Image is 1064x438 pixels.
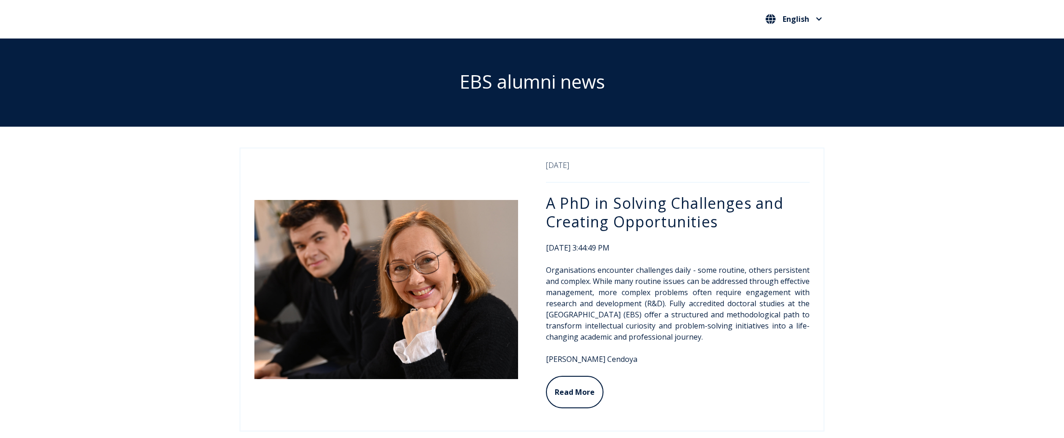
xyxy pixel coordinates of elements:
[546,376,603,408] a: Read More
[460,69,605,94] span: EBS alumni news
[783,15,809,23] span: English
[546,264,810,342] p: Organisations encounter challenges daily - some routine, others persistent and complex. While man...
[763,12,824,27] nav: Select your language
[546,242,810,253] time: [DATE] 3:44:49 PM
[546,354,637,364] a: [PERSON_NAME] Cendoya
[546,193,784,232] a: A PhD in Solving Challenges and Creating Opportunities
[763,12,824,26] button: English
[546,160,569,170] a: [DATE]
